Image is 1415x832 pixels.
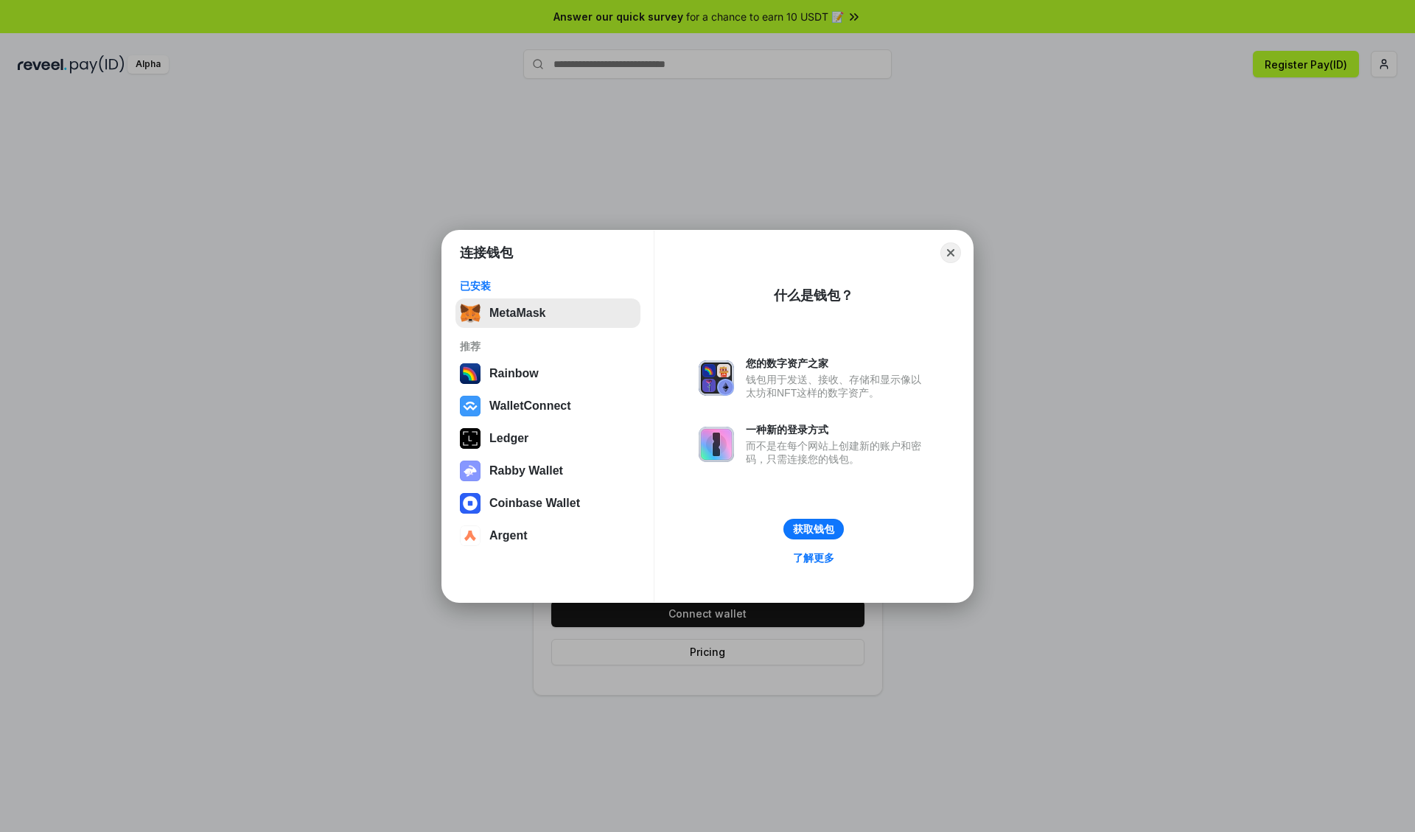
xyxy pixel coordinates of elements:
[784,548,843,567] a: 了解更多
[746,357,929,370] div: 您的数字资产之家
[774,287,853,304] div: 什么是钱包？
[699,360,734,396] img: svg+xml,%3Csvg%20xmlns%3D%22http%3A%2F%2Fwww.w3.org%2F2000%2Fsvg%22%20fill%3D%22none%22%20viewBox...
[460,340,636,353] div: 推荐
[699,427,734,462] img: svg+xml,%3Csvg%20xmlns%3D%22http%3A%2F%2Fwww.w3.org%2F2000%2Fsvg%22%20fill%3D%22none%22%20viewBox...
[455,298,640,328] button: MetaMask
[460,244,513,262] h1: 连接钱包
[489,464,563,478] div: Rabby Wallet
[783,519,844,539] button: 获取钱包
[460,363,481,384] img: svg+xml,%3Csvg%20width%3D%22120%22%20height%3D%22120%22%20viewBox%3D%220%200%20120%20120%22%20fil...
[455,456,640,486] button: Rabby Wallet
[746,439,929,466] div: 而不是在每个网站上创建新的账户和密码，只需连接您的钱包。
[489,307,545,320] div: MetaMask
[489,529,528,542] div: Argent
[489,497,580,510] div: Coinbase Wallet
[460,461,481,481] img: svg+xml,%3Csvg%20xmlns%3D%22http%3A%2F%2Fwww.w3.org%2F2000%2Fsvg%22%20fill%3D%22none%22%20viewBox...
[455,489,640,518] button: Coinbase Wallet
[489,399,571,413] div: WalletConnect
[460,428,481,449] img: svg+xml,%3Csvg%20xmlns%3D%22http%3A%2F%2Fwww.w3.org%2F2000%2Fsvg%22%20width%3D%2228%22%20height%3...
[455,424,640,453] button: Ledger
[455,359,640,388] button: Rainbow
[489,432,528,445] div: Ledger
[460,279,636,293] div: 已安装
[455,521,640,550] button: Argent
[940,242,961,263] button: Close
[489,367,539,380] div: Rainbow
[793,551,834,564] div: 了解更多
[793,522,834,536] div: 获取钱包
[455,391,640,421] button: WalletConnect
[460,493,481,514] img: svg+xml,%3Csvg%20width%3D%2228%22%20height%3D%2228%22%20viewBox%3D%220%200%2028%2028%22%20fill%3D...
[460,525,481,546] img: svg+xml,%3Csvg%20width%3D%2228%22%20height%3D%2228%22%20viewBox%3D%220%200%2028%2028%22%20fill%3D...
[460,303,481,324] img: svg+xml,%3Csvg%20fill%3D%22none%22%20height%3D%2233%22%20viewBox%3D%220%200%2035%2033%22%20width%...
[746,423,929,436] div: 一种新的登录方式
[460,396,481,416] img: svg+xml,%3Csvg%20width%3D%2228%22%20height%3D%2228%22%20viewBox%3D%220%200%2028%2028%22%20fill%3D...
[746,373,929,399] div: 钱包用于发送、接收、存储和显示像以太坊和NFT这样的数字资产。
